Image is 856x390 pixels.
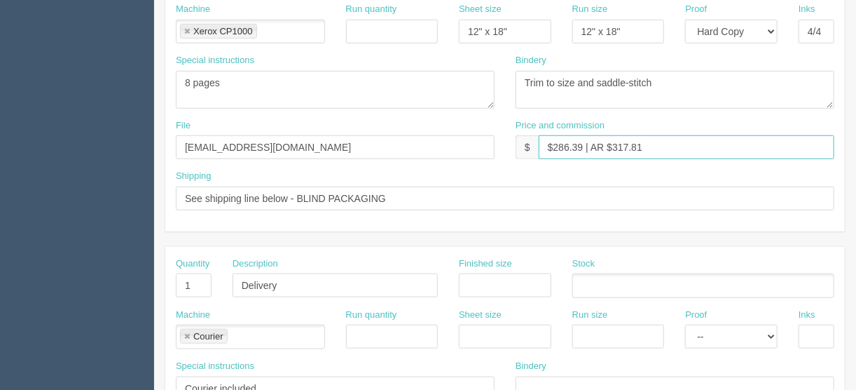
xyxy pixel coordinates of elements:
[459,309,502,322] label: Sheet size
[516,119,605,133] label: Price and commission
[799,3,815,16] label: Inks
[685,309,707,322] label: Proof
[176,3,210,16] label: Machine
[176,170,212,183] label: Shipping
[346,309,397,322] label: Run quantity
[459,3,502,16] label: Sheet size
[685,3,707,16] label: Proof
[572,309,608,322] label: Run size
[459,257,512,271] label: Finished size
[516,71,834,109] textarea: Trim to size
[572,3,608,16] label: Run size
[799,309,815,322] label: Inks
[193,332,223,341] div: Courier
[516,135,539,159] div: $
[176,309,210,322] label: Machine
[346,3,397,16] label: Run quantity
[176,360,254,373] label: Special instructions
[516,360,546,373] label: Bindery
[572,257,595,271] label: Stock
[176,119,191,133] label: File
[193,27,253,36] div: Xerox CP1000
[233,257,278,271] label: Description
[176,257,209,271] label: Quantity
[176,54,254,67] label: Special instructions
[516,54,546,67] label: Bindery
